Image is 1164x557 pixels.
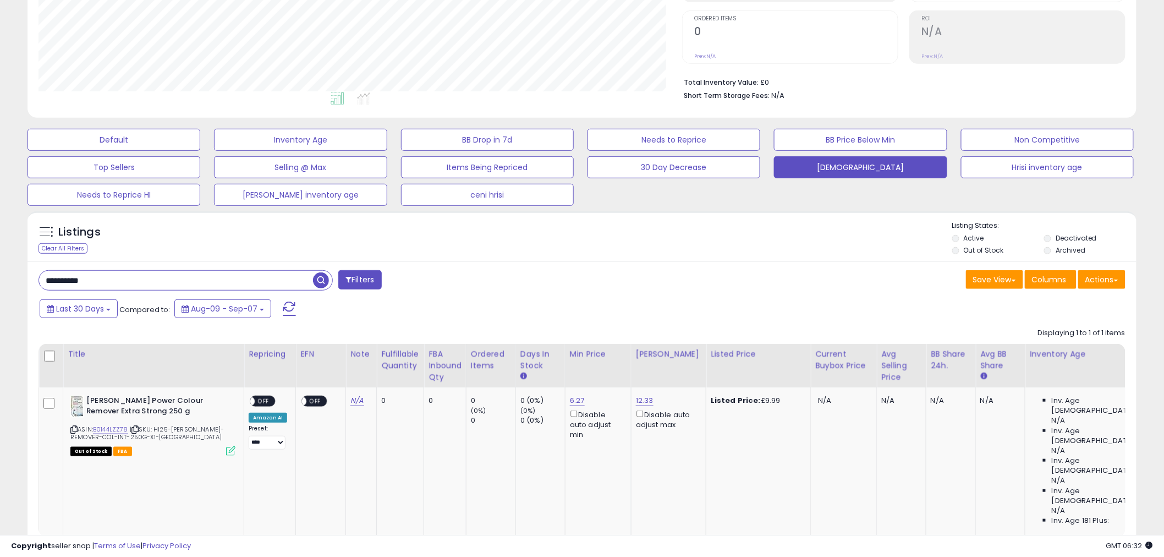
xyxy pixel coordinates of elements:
h5: Listings [58,225,101,240]
span: N/A [1052,506,1065,516]
b: [PERSON_NAME] Power Colour Remover Extra Strong 250 g [86,396,220,419]
span: 2025-10-8 06:32 GMT [1106,540,1153,551]
strong: Copyright [11,540,51,551]
button: Top Sellers [28,156,200,178]
p: Listing States: [952,221,1136,231]
button: Default [28,129,200,151]
div: Current Buybox Price [815,348,872,372]
button: Items Being Repriced [401,156,574,178]
h2: 0 [694,25,898,40]
small: Avg BB Share. [980,372,987,381]
button: [DEMOGRAPHIC_DATA] [774,156,947,178]
span: Inv. Age [DEMOGRAPHIC_DATA]: [1052,426,1152,446]
span: ROI [921,16,1125,22]
span: FBA [113,447,132,456]
button: ceni hrisi [401,184,574,206]
span: OFF [255,397,272,406]
div: Title [68,348,239,360]
div: FBA inbound Qty [429,348,462,383]
span: Ordered Items [694,16,898,22]
div: 0 [381,396,415,406]
div: Disable auto adjust min [570,408,623,440]
button: BB Price Below Min [774,129,947,151]
b: Total Inventory Value: [684,78,759,87]
div: Note [350,348,372,360]
label: Active [964,233,984,243]
div: 0 (0%) [520,416,565,425]
span: OFF [307,397,325,406]
span: Inv. Age [DEMOGRAPHIC_DATA]: [1052,456,1152,476]
span: Inv. Age [DEMOGRAPHIC_DATA]: [1052,396,1152,416]
span: Inv. Age [DEMOGRAPHIC_DATA]-180: [1052,486,1152,506]
div: N/A [881,396,918,406]
small: (0%) [520,406,536,415]
span: N/A [818,395,831,406]
div: EFN [300,348,341,360]
button: Selling @ Max [214,156,387,178]
small: Prev: N/A [694,53,716,59]
button: BB Drop in 7d [401,129,574,151]
span: Compared to: [119,304,170,315]
button: 30 Day Decrease [588,156,760,178]
div: ASIN: [70,396,235,455]
div: Listed Price [711,348,806,360]
div: Preset: [249,425,287,450]
b: Listed Price: [711,395,761,406]
div: [PERSON_NAME] [636,348,701,360]
div: Fulfillable Quantity [381,348,419,372]
a: N/A [350,395,364,406]
label: Archived [1056,245,1085,255]
a: 12.33 [636,395,654,406]
a: Terms of Use [94,540,141,551]
div: 0 (0%) [520,396,565,406]
button: Needs to Reprice [588,129,760,151]
div: seller snap | | [11,541,191,551]
div: £9.99 [711,396,802,406]
div: Avg Selling Price [881,348,921,383]
button: Inventory Age [214,129,387,151]
a: B0144LZZ78 [93,425,128,434]
div: 0 [471,396,515,406]
h2: N/A [921,25,1125,40]
div: 0 [471,416,515,425]
div: Inventory Age [1030,348,1156,360]
div: Repricing [249,348,291,360]
button: Last 30 Days [40,299,118,318]
button: Aug-09 - Sep-07 [174,299,271,318]
img: 41qJiTVNPgL._SL40_.jpg [70,396,84,418]
b: Short Term Storage Fees: [684,91,770,100]
div: Days In Stock [520,348,561,372]
div: 0 [429,396,458,406]
small: (0%) [471,406,486,415]
span: | SKU: HI25-[PERSON_NAME]-REMOVER-COL-INT-250G-X1-[GEOGRAPHIC_DATA] [70,425,224,441]
div: Avg BB Share [980,348,1020,372]
div: Min Price [570,348,627,360]
span: All listings that are currently out of stock and unavailable for purchase on Amazon [70,447,112,456]
button: [PERSON_NAME] inventory age [214,184,387,206]
a: 6.27 [570,395,585,406]
span: N/A [771,90,784,101]
span: N/A [1052,446,1065,456]
div: Ordered Items [471,348,511,372]
div: Displaying 1 to 1 of 1 items [1038,328,1125,338]
a: Privacy Policy [142,540,191,551]
button: Columns [1025,270,1077,289]
span: Aug-09 - Sep-07 [191,303,257,314]
div: Amazon AI [249,413,287,423]
div: BB Share 24h. [931,348,971,372]
button: Save View [966,270,1023,289]
span: Inv. Age 181 Plus: [1052,516,1110,526]
button: Needs to Reprice HI [28,184,200,206]
button: Non Competitive [961,129,1134,151]
button: Actions [1078,270,1125,289]
div: Clear All Filters [39,243,87,254]
small: Prev: N/A [921,53,943,59]
li: £0 [684,75,1117,88]
label: Deactivated [1056,233,1097,243]
div: N/A [980,396,1017,406]
span: N/A [1052,476,1065,485]
div: N/A [931,396,967,406]
span: Columns [1032,274,1067,285]
span: N/A [1052,416,1065,425]
button: Filters [338,270,381,290]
